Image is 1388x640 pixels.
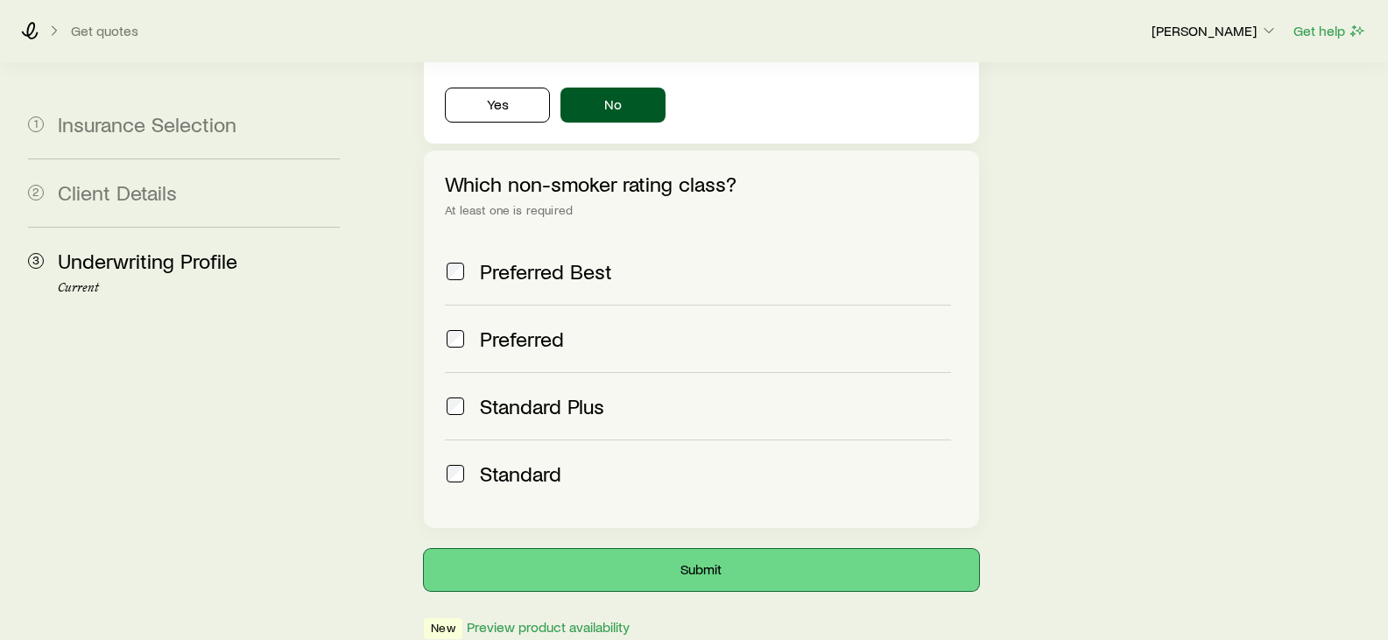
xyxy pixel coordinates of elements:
[58,281,340,295] p: Current
[58,248,237,273] span: Underwriting Profile
[28,116,44,132] span: 1
[445,203,957,217] div: At least one is required
[480,327,564,351] span: Preferred
[466,619,631,636] button: Preview product availability
[70,23,139,39] button: Get quotes
[1151,21,1279,42] button: [PERSON_NAME]
[28,253,44,269] span: 3
[1152,22,1278,39] p: [PERSON_NAME]
[58,179,177,205] span: Client Details
[480,259,612,284] span: Preferred Best
[560,88,666,123] button: No
[58,111,236,137] span: Insurance Selection
[28,185,44,200] span: 2
[447,330,464,348] input: Preferred
[480,394,604,418] span: Standard Plus
[447,263,464,280] input: Preferred Best
[424,549,978,591] button: Submit
[445,88,550,123] button: Yes
[447,465,464,482] input: Standard
[480,461,561,486] span: Standard
[431,621,454,639] span: New
[1293,21,1367,41] button: Get help
[445,172,957,196] p: Which non-smoker rating class?
[447,397,464,415] input: Standard Plus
